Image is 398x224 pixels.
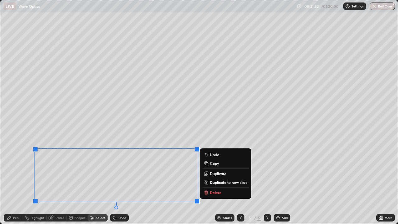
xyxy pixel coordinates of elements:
p: Copy [210,161,219,166]
div: Add [282,216,288,219]
p: Duplicate to new slide [210,180,248,185]
p: Delete [210,190,221,195]
div: Eraser [55,216,64,219]
p: Duplicate [210,171,226,176]
div: Highlight [30,216,44,219]
img: add-slide-button [275,215,280,220]
div: Pen [13,216,19,219]
p: Undo [210,152,219,157]
div: Select [96,216,105,219]
div: 5 [247,216,253,220]
button: Duplicate [202,170,249,177]
button: Undo [202,151,249,158]
p: Settings [351,5,363,8]
p: Wave Optics [18,4,40,9]
img: class-settings-icons [345,4,350,9]
div: Shapes [75,216,85,219]
button: Copy [202,160,249,167]
img: end-class-cross [372,4,377,9]
p: LIVE [6,4,14,9]
div: Undo [118,216,126,219]
button: Delete [202,189,249,196]
button: End Class [370,2,395,10]
div: More [385,216,392,219]
div: Slides [223,216,232,219]
div: 5 [257,215,261,221]
button: Duplicate to new slide [202,179,249,186]
div: / [254,216,256,220]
